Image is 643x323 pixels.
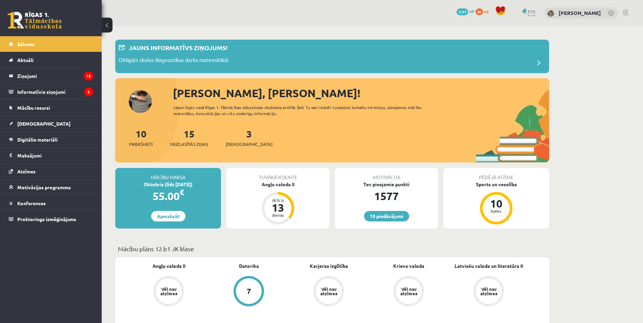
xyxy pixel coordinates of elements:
[115,181,221,188] div: Oktobris (līdz [DATE])
[9,211,93,227] a: Proktoringa izmēģinājums
[268,202,288,213] div: 13
[268,198,288,202] div: Atlicis
[226,181,329,188] div: Angļu valoda II
[17,68,93,84] legend: Ziņojumi
[457,8,468,15] span: 1577
[84,87,93,96] i: 2
[129,43,227,52] p: Jauns informatīvs ziņojums!
[17,84,93,100] legend: Informatīvie ziņojumi
[17,57,34,63] span: Aktuāli
[289,276,369,308] a: Vēl nav atzīmes
[484,8,488,14] span: xp
[449,276,529,308] a: Vēl nav atzīmes
[247,287,251,295] div: 7
[226,181,329,225] a: Angļu valoda II Atlicis 13 dienas
[335,168,438,181] div: Motivācija
[129,141,153,148] span: Priekšmeti
[364,211,409,221] a: 10 piedāvājumi
[119,43,546,70] a: Jauns informatīvs ziņojums! Obligāts skolas diagnostikas darbs matemātikā!
[455,262,523,270] a: Latviešu valoda un literatūra II
[9,195,93,211] a: Konferences
[17,216,76,222] span: Proktoringa izmēģinājums
[119,56,228,66] p: Obligāts skolas diagnostikas darbs matemātikā!
[335,188,438,204] div: 1577
[319,287,338,296] div: Vēl nav atzīmes
[159,287,178,296] div: Vēl nav atzīmes
[9,148,93,163] a: Maksājumi
[9,164,93,179] a: Atzīmes
[17,41,35,47] span: Sākums
[476,8,492,14] a: 80 xp
[239,262,259,270] a: Datorika
[443,168,549,181] div: Pēdējā atzīme
[9,84,93,100] a: Informatīvie ziņojumi2
[180,187,184,197] span: €
[9,132,93,147] a: Digitālie materiāli
[17,105,50,111] span: Mācību resursi
[469,8,475,14] span: mP
[17,148,93,163] legend: Maksājumi
[486,198,506,209] div: 10
[9,52,93,68] a: Aktuāli
[226,128,273,148] a: 3[DEMOGRAPHIC_DATA]
[369,276,449,308] a: Vēl nav atzīmes
[153,262,185,270] a: Angļu valoda II
[170,141,208,148] span: Neizlasītās ziņas
[17,136,58,143] span: Digitālie materiāli
[115,188,221,204] div: 55.00
[310,262,348,270] a: Karjeras izglītība
[174,104,434,116] div: Laipni lūgts savā Rīgas 1. Tālmācības vidusskolas skolnieka profilā. Šeit Tu vari redzēt tuvojošo...
[9,179,93,195] a: Motivācijas programma
[486,209,506,213] div: balles
[443,181,549,225] a: Sports un veselība 10 balles
[17,200,46,206] span: Konferences
[443,181,549,188] div: Sports un veselība
[115,168,221,181] div: Mācību maksa
[547,10,554,17] img: Aleksandrs Dauksts
[118,244,546,253] p: Mācību plāns 12.b1 JK klase
[9,68,93,84] a: Ziņojumi15
[226,168,329,181] div: Tuvākā ieskaite
[209,276,289,308] a: 7
[84,71,93,81] i: 15
[9,100,93,115] a: Mācību resursi
[457,8,475,14] a: 1577 mP
[129,276,209,308] a: Vēl nav atzīmes
[7,12,62,29] a: Rīgas 1. Tālmācības vidusskola
[393,262,424,270] a: Krievu valoda
[268,213,288,217] div: dienas
[399,287,418,296] div: Vēl nav atzīmes
[17,184,71,190] span: Motivācijas programma
[173,85,549,101] div: [PERSON_NAME], [PERSON_NAME]!
[17,168,36,174] span: Atzīmes
[335,181,438,188] div: Tev pieejamie punkti
[17,121,71,127] span: [DEMOGRAPHIC_DATA]
[9,36,93,52] a: Sākums
[151,211,185,221] a: Apmaksāt
[476,8,483,15] span: 80
[479,287,498,296] div: Vēl nav atzīmes
[170,128,208,148] a: 15Neizlasītās ziņas
[129,128,153,148] a: 10Priekšmeti
[559,9,601,16] a: [PERSON_NAME]
[226,141,273,148] span: [DEMOGRAPHIC_DATA]
[9,116,93,131] a: [DEMOGRAPHIC_DATA]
